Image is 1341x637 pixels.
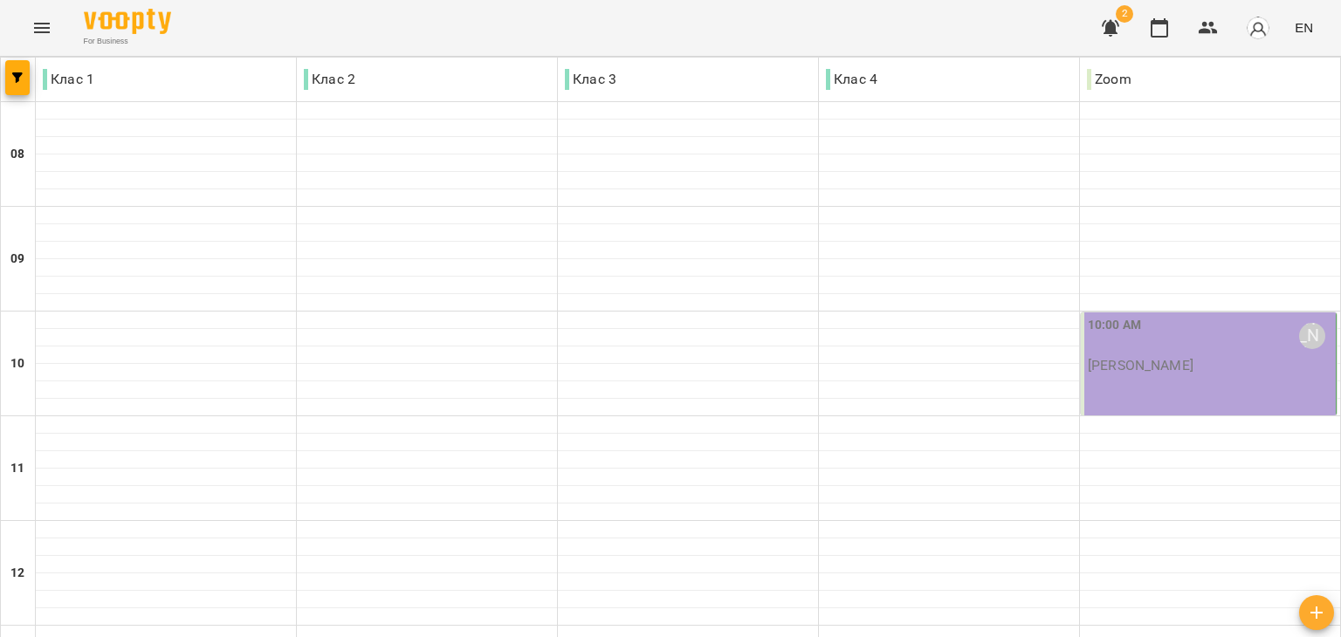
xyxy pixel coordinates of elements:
span: 2 [1116,5,1133,23]
h6: 11 [10,459,24,478]
h6: 09 [10,250,24,269]
p: Клас 4 [826,69,877,90]
button: Menu [21,7,63,49]
p: Клас 1 [43,69,94,90]
h6: 12 [10,564,24,583]
h6: 08 [10,145,24,164]
p: Zoom [1087,69,1131,90]
p: Клас 2 [304,69,355,90]
p: [PERSON_NAME] [1088,358,1193,373]
label: 10:00 AM [1088,316,1141,335]
span: For Business [84,36,171,47]
p: Клас 3 [565,69,616,90]
button: Add lesson [1299,595,1334,630]
div: Гайн Анастасія [1299,323,1325,349]
img: Voopty Logo [84,9,171,34]
span: EN [1295,18,1313,37]
button: EN [1288,11,1320,44]
img: avatar_s.png [1246,16,1270,40]
h6: 10 [10,354,24,373]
